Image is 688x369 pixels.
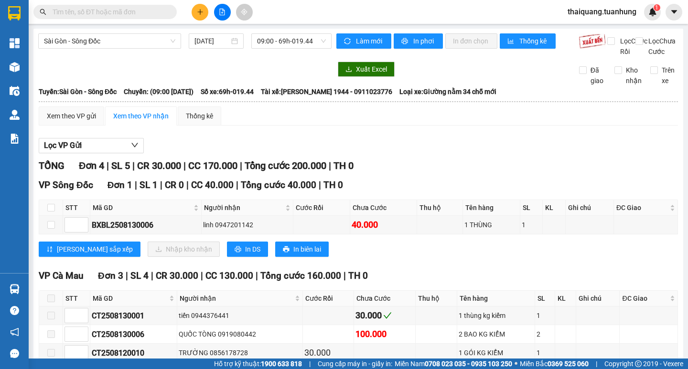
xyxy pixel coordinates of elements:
[245,160,326,171] span: Tổng cước 200.000
[535,291,555,306] th: SL
[304,346,352,359] div: 30.000
[463,200,520,216] th: Tên hàng
[194,36,229,46] input: 13/08/2025
[303,291,354,306] th: Cước Rồi
[160,179,162,190] span: |
[179,310,301,321] div: tiến 0944376441
[10,327,19,337] span: notification
[416,291,457,306] th: Thu hộ
[579,33,606,49] img: 9k=
[107,179,133,190] span: Đơn 1
[622,65,645,86] span: Kho nhận
[92,310,175,322] div: CT2508130001
[10,38,20,48] img: dashboard-icon
[214,358,302,369] span: Hỗ trợ kỹ thuật:
[151,270,153,281] span: |
[93,202,192,213] span: Mã GD
[39,270,84,281] span: VP Cà Mau
[192,4,208,21] button: plus
[459,348,533,358] div: 1 GÓI KG KIỂM
[616,36,649,57] span: Lọc Cước Rồi
[236,179,238,190] span: |
[654,4,660,11] sup: 1
[47,111,96,121] div: Xem theo VP gửi
[356,64,387,74] span: Xuất Excel
[576,291,620,306] th: Ghi chú
[256,270,258,281] span: |
[459,310,533,321] div: 1 thùng kg kiểm
[39,242,140,257] button: sort-ascending[PERSON_NAME] sắp xếp
[394,33,443,49] button: printerIn phơi
[344,38,352,45] span: sync
[40,9,46,15] span: search
[90,306,177,325] td: CT2508130001
[235,246,241,253] span: printer
[10,134,20,144] img: solution-icon
[180,293,293,304] span: Người nhận
[186,111,213,121] div: Thống kê
[57,244,133,254] span: [PERSON_NAME] sắp xếp
[90,216,202,234] td: BXBL2508130006
[113,111,169,121] div: Xem theo VP nhận
[548,360,589,368] strong: 0369 525 060
[333,160,354,171] span: TH 0
[219,9,226,15] span: file-add
[90,325,177,344] td: CT2508130006
[79,160,104,171] span: Đơn 4
[658,65,678,86] span: Trên xe
[10,306,19,315] span: question-circle
[260,270,341,281] span: Tổng cước 160.000
[336,33,391,49] button: syncLàm mới
[413,36,435,46] span: In phơi
[519,36,548,46] span: Thống kê
[39,138,144,153] button: Lọc VP Gửi
[111,160,130,171] span: SL 5
[500,33,556,49] button: bar-chartThống kê
[10,284,20,294] img: warehouse-icon
[240,160,242,171] span: |
[401,38,409,45] span: printer
[132,160,135,171] span: |
[92,347,175,359] div: CT2508120010
[140,179,158,190] span: SL 1
[520,358,589,369] span: Miền Bắc
[186,179,189,190] span: |
[318,358,392,369] span: Cung cấp máy in - giấy in:
[214,4,231,21] button: file-add
[92,219,200,231] div: BXBL2508130006
[560,6,644,18] span: thaiquang.tuanhung
[92,328,175,340] div: CT2508130006
[338,62,395,77] button: downloadXuất Excel
[293,200,350,216] th: Cước Rồi
[666,4,682,21] button: caret-down
[201,270,203,281] span: |
[90,344,177,362] td: CT2508120010
[10,110,20,120] img: warehouse-icon
[425,360,512,368] strong: 0708 023 035 - 0935 103 250
[655,4,658,11] span: 1
[354,291,416,306] th: Chưa Cước
[188,160,237,171] span: CC 170.000
[566,200,614,216] th: Ghi chú
[257,34,326,48] span: 09:00 - 69h-019.44
[645,36,678,57] span: Lọc Chưa Cước
[543,200,566,216] th: KL
[201,86,254,97] span: Số xe: 69h-019.44
[555,291,576,306] th: KL
[204,202,283,213] span: Người nhận
[44,139,82,151] span: Lọc VP Gửi
[130,270,149,281] span: SL 4
[283,246,290,253] span: printer
[8,6,21,21] img: logo-vxr
[616,202,668,213] span: ĐC Giao
[515,362,517,366] span: ⚪️
[395,358,512,369] span: Miền Nam
[348,270,368,281] span: TH 0
[179,348,301,358] div: TRƯỜNG 0856178728
[356,36,384,46] span: Làm mới
[344,270,346,281] span: |
[46,246,53,253] span: sort-ascending
[197,9,204,15] span: plus
[124,86,193,97] span: Chuyến: (09:00 [DATE])
[10,349,19,358] span: message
